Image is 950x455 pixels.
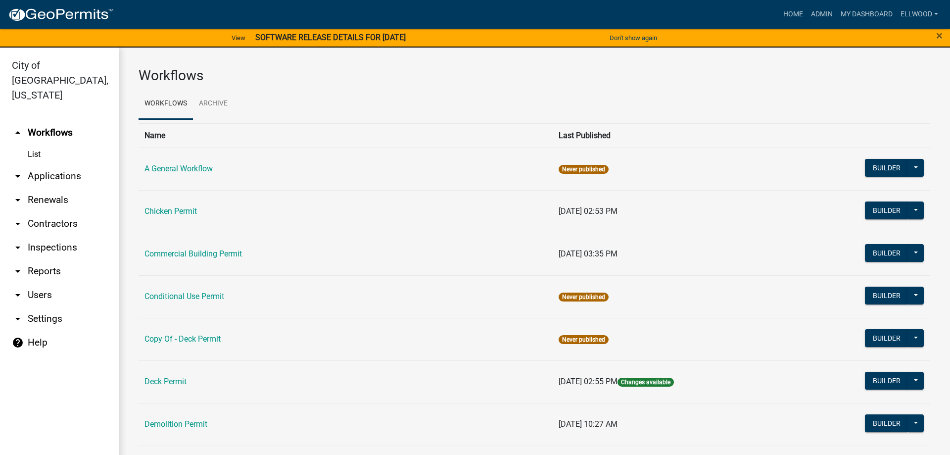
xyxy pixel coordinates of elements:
i: arrow_drop_down [12,289,24,301]
span: Never published [559,293,609,302]
a: My Dashboard [837,5,897,24]
i: arrow_drop_up [12,127,24,139]
i: arrow_drop_down [12,170,24,182]
button: Close [936,30,943,42]
button: Builder [865,372,908,390]
a: Copy Of - Deck Permit [144,334,221,344]
th: Name [139,123,553,148]
a: Demolition Permit [144,419,207,429]
a: Workflows [139,88,193,120]
i: arrow_drop_down [12,194,24,206]
span: × [936,29,943,43]
button: Builder [865,244,908,262]
button: Builder [865,287,908,304]
a: A General Workflow [144,164,213,173]
strong: SOFTWARE RELEASE DETAILS FOR [DATE] [255,33,406,42]
a: Home [779,5,807,24]
span: Never published [559,165,609,174]
a: Conditional Use Permit [144,292,224,301]
span: [DATE] 03:35 PM [559,249,617,258]
button: Builder [865,414,908,432]
a: Chicken Permit [144,206,197,216]
span: Changes available [617,378,674,387]
i: arrow_drop_down [12,265,24,277]
a: Admin [807,5,837,24]
span: [DATE] 02:55 PM [559,377,617,386]
span: Never published [559,335,609,344]
a: Archive [193,88,234,120]
i: help [12,337,24,349]
i: arrow_drop_down [12,242,24,253]
a: View [228,30,249,46]
span: [DATE] 10:27 AM [559,419,617,429]
button: Builder [865,202,908,219]
th: Last Published [553,123,794,148]
h3: Workflows [139,67,930,84]
button: Builder [865,329,908,347]
a: Deck Permit [144,377,187,386]
span: [DATE] 02:53 PM [559,206,617,216]
a: Commercial Building Permit [144,249,242,258]
i: arrow_drop_down [12,313,24,325]
i: arrow_drop_down [12,218,24,230]
a: Ellwood [897,5,942,24]
button: Don't show again [606,30,661,46]
button: Builder [865,159,908,177]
